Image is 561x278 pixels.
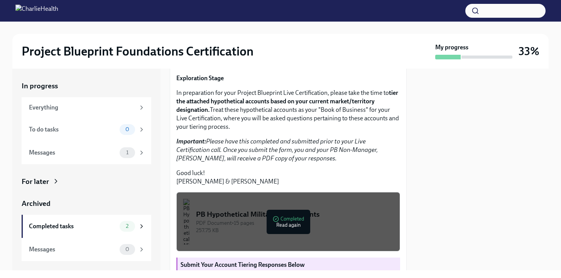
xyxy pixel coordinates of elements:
div: Messages [29,148,117,157]
a: In progress [22,81,151,91]
div: PB Hypothetical Military/VA Accounts [196,209,394,219]
a: Messages1 [22,141,151,164]
div: 257.75 KB [196,227,394,234]
a: Archived [22,199,151,209]
div: Everything [29,103,135,112]
div: Messages [29,245,117,254]
strong: Exploration Stage [176,74,224,82]
span: 1 [122,150,133,155]
div: Completed tasks [29,222,117,231]
img: CharlieHealth [15,5,58,17]
p: In preparation for your Project Blueprint Live Certification, please take the time to Treat these... [176,89,400,131]
em: Please have this completed and submitted prior to your Live Certification call. Once you submit t... [176,138,378,162]
a: Everything [22,97,151,118]
div: For later [22,177,49,187]
h3: 33% [519,44,539,58]
a: To do tasks0 [22,118,151,141]
span: 2 [121,223,133,229]
strong: My progress [435,43,468,52]
div: To do tasks [29,125,117,134]
div: PDF Document • 15 pages [196,219,394,227]
h2: Project Blueprint Foundations Certification [22,44,253,59]
a: For later [22,177,151,187]
span: 0 [121,126,134,132]
img: PB Hypothetical Military/VA Accounts [183,199,190,245]
strong: Important: [176,138,206,145]
p: Good luck! [PERSON_NAME] & [PERSON_NAME] [176,169,400,186]
strong: Submit Your Account Tiering Responses Below [181,261,305,268]
button: PB Hypothetical Military/VA AccountsPDF Document•15 pages257.75 KBCompletedRead again [176,192,400,251]
strong: tier the attached hypothetical accounts based on your current market/territory designation. [176,89,398,113]
a: Messages0 [22,238,151,261]
a: Completed tasks2 [22,215,151,238]
span: 0 [121,246,134,252]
